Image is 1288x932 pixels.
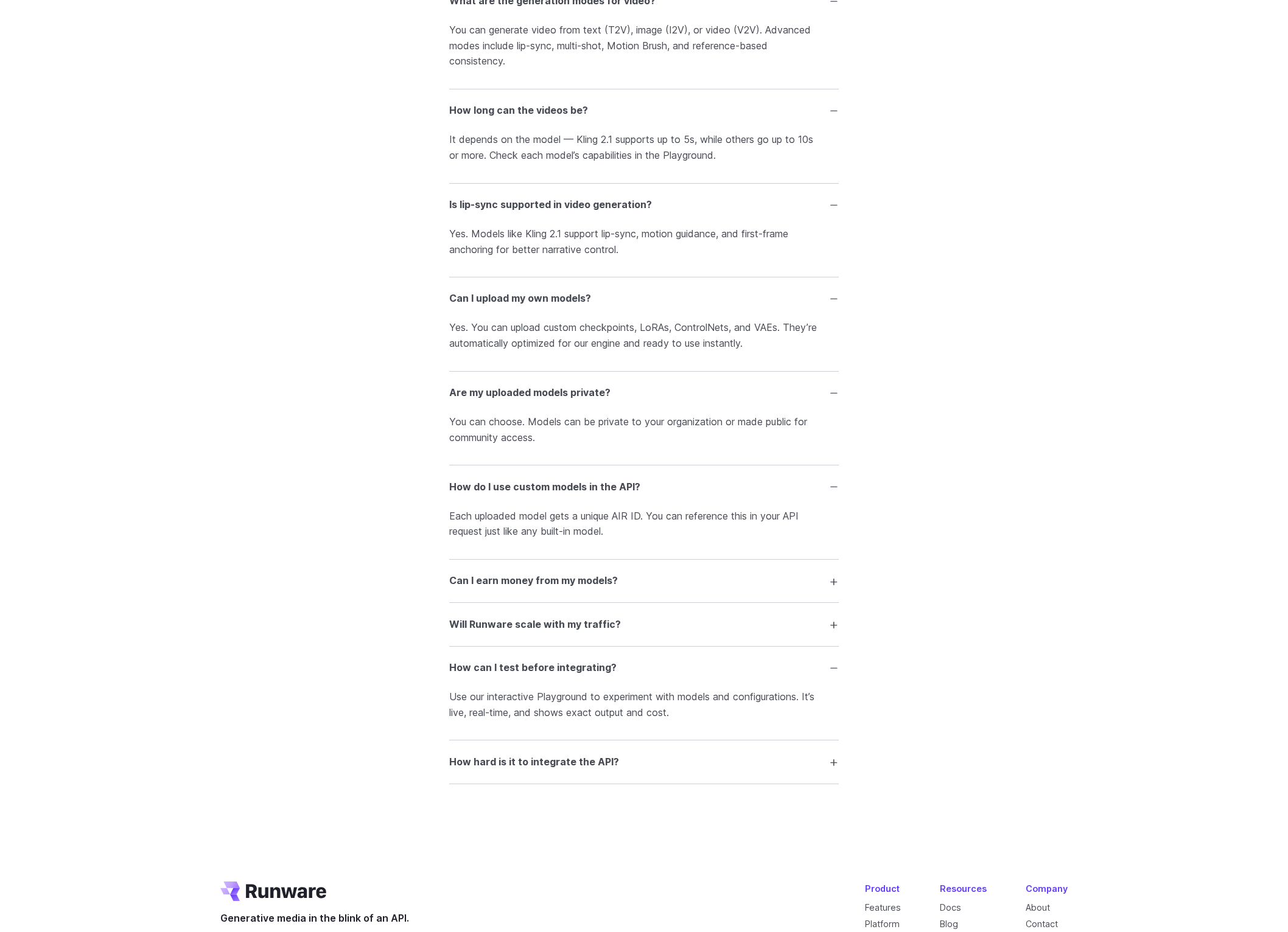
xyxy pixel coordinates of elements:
[449,381,839,405] summary: Are my uploaded models private?
[449,660,617,676] h3: How can I test before integrating?
[449,23,839,69] p: You can generate video from text (T2V), image (I2V), or video (V2V). Advanced modes include lip-s...
[449,414,839,445] p: You can choose. Models can be private to your organization or made public for community access.
[449,689,839,720] p: Use our interactive Playground to experiment with models and configurations. It’s live, real-time...
[449,320,839,351] p: Yes. You can upload custom checkpoints, LoRAs, ControlNets, and VAEs. They’re automatically optim...
[449,197,652,213] h3: Is lip-sync supported in video generation?
[449,573,618,589] h3: Can I earn money from my models?
[449,385,611,401] h3: Are my uploaded models private?
[449,479,640,495] h3: How do I use custom models in the API?
[449,656,839,680] summary: How can I test before integrating?
[940,882,987,895] div: Resources
[449,103,588,119] h3: How long can the videos be?
[220,911,409,927] span: Generative media in the blink of an API.
[449,569,839,593] summary: Can I earn money from my models?
[449,226,839,257] p: Yes. Models like Kling 2.1 support lip-sync, motion guidance, and first-frame anchoring for bette...
[449,99,839,122] summary: How long can the videos be?
[449,754,619,770] h3: How hard is it to integrate the API?
[449,617,621,633] h3: Will Runware scale with my traffic?
[449,193,839,217] summary: Is lip-sync supported in video generation?
[449,132,839,163] p: It depends on the model — Kling 2.1 supports up to 5s, while others go up to 10s or more. Check e...
[220,882,326,901] a: Go to /
[940,902,961,913] a: Docs
[865,882,901,895] div: Product
[449,613,839,636] summary: Will Runware scale with my traffic?
[449,475,839,498] summary: How do I use custom models in the API?
[865,919,900,929] a: Platform
[449,509,839,540] p: Each uploaded model gets a unique AIR ID. You can reference this in your API request just like an...
[449,287,839,310] summary: Can I upload my own models?
[1026,919,1058,929] a: Contact
[1026,902,1050,913] a: About
[449,750,839,773] summary: How hard is it to integrate the API?
[1026,882,1068,895] div: Company
[940,919,958,929] a: Blog
[449,291,591,307] h3: Can I upload my own models?
[865,902,901,913] a: Features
